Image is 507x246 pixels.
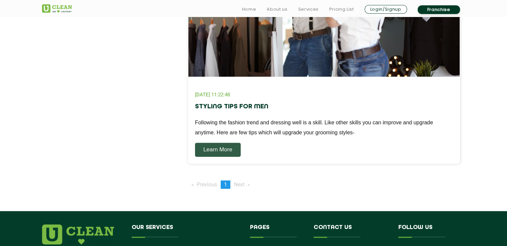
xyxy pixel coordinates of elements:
span: Next [234,181,245,188]
a: Learn More [195,143,241,157]
a: Franchise [418,5,460,14]
a: Home [242,5,256,13]
h4: Follow us [398,224,457,237]
img: logo.png [42,224,114,244]
img: UClean Laundry and Dry Cleaning [42,4,72,13]
a: About us [267,5,287,13]
p: Following the fashion trend and dressing well is a skill. Like other skills you can improve and u... [195,118,453,138]
span: [DATE] 11:22:48 [195,92,453,98]
span: 1 [224,181,227,188]
ul: Pagination [188,180,254,189]
a: Services [298,5,318,13]
a: Pricing List [329,5,354,13]
a: Login/Signup [365,5,407,14]
h4: Pages [250,224,304,237]
span: Previous [197,181,217,188]
h4: Styling Tips For Men [195,102,453,112]
h4: Our Services [132,224,240,237]
nav: Page navigation example [188,174,460,201]
h4: Contact us [314,224,388,237]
